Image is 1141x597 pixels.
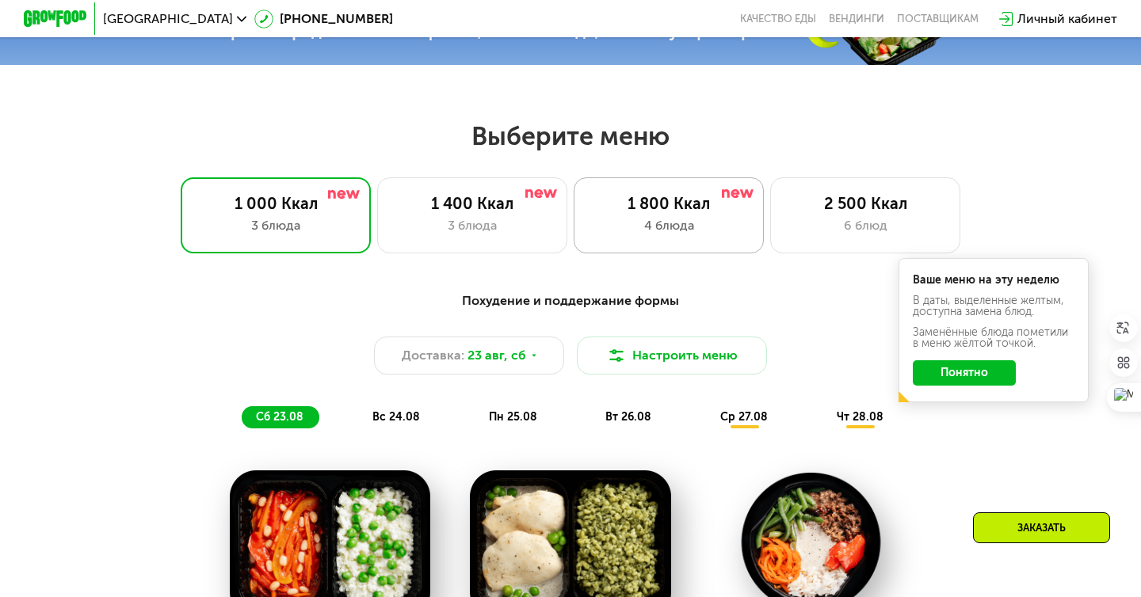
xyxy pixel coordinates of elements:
[913,275,1074,286] div: Ваше меню на эту неделю
[605,410,651,424] span: вт 26.08
[197,194,354,213] div: 1 000 Ккал
[394,194,551,213] div: 1 400 Ккал
[101,291,1040,311] div: Похудение и поддержание формы
[51,120,1090,152] h2: Выберите меню
[394,216,551,235] div: 3 блюда
[577,337,767,375] button: Настроить меню
[720,410,768,424] span: ср 27.08
[197,216,354,235] div: 3 блюда
[467,346,526,365] span: 23 авг, сб
[787,194,944,213] div: 2 500 Ккал
[740,13,816,25] a: Качество еды
[103,13,233,25] span: [GEOGRAPHIC_DATA]
[372,410,420,424] span: вс 24.08
[837,410,883,424] span: чт 28.08
[256,410,303,424] span: сб 23.08
[787,216,944,235] div: 6 блюд
[897,13,979,25] div: поставщикам
[829,13,884,25] a: Вендинги
[913,327,1074,349] div: Заменённые блюда пометили в меню жёлтой точкой.
[590,194,747,213] div: 1 800 Ккал
[254,10,393,29] a: [PHONE_NUMBER]
[913,360,1016,386] button: Понятно
[913,295,1074,318] div: В даты, выделенные желтым, доступна замена блюд.
[590,216,747,235] div: 4 блюда
[489,410,537,424] span: пн 25.08
[973,512,1110,543] div: Заказать
[402,346,464,365] span: Доставка:
[1017,10,1117,29] div: Личный кабинет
